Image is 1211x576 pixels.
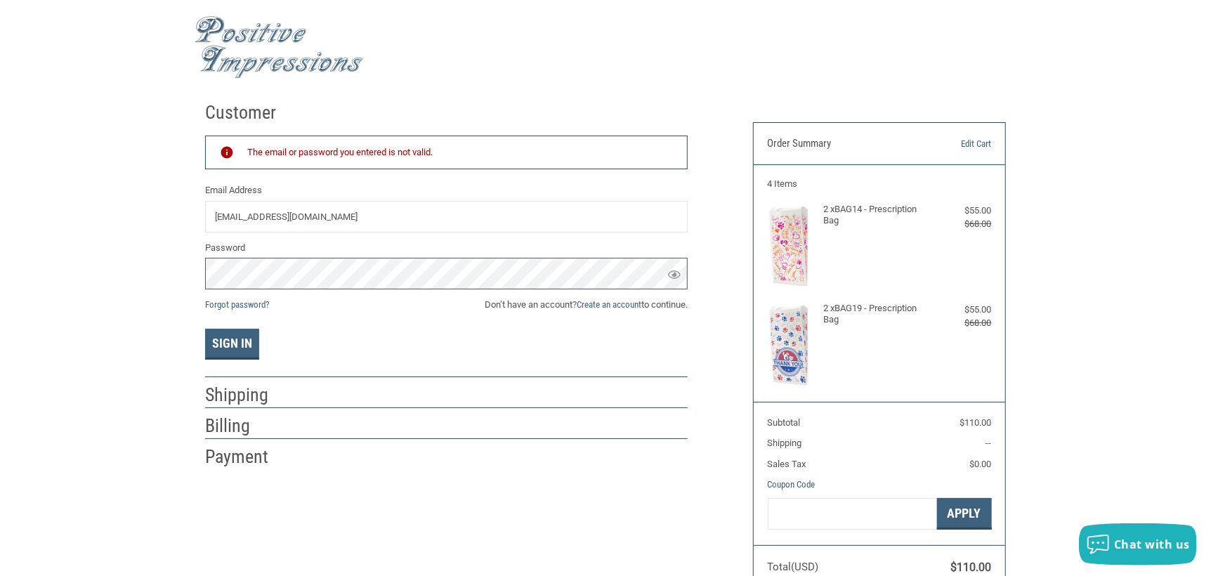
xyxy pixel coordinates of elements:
label: Password [205,241,688,255]
div: $55.00 [936,204,992,218]
div: $68.00 [936,316,992,330]
span: -- [986,438,992,448]
span: $0.00 [970,459,992,469]
h4: 2 x BAG19 - Prescription Bag [823,303,932,326]
div: The email or password you entered is not valid. [247,145,674,160]
button: Apply [937,498,992,530]
span: Total (USD) [768,561,819,573]
a: Edit Cart [919,137,991,151]
div: $55.00 [936,303,992,317]
h2: Billing [205,414,287,438]
input: Gift Certificate or Coupon Code [768,498,937,530]
span: $110.00 [960,417,992,428]
h2: Payment [205,445,287,469]
a: Coupon Code [768,479,816,490]
button: Chat with us [1079,523,1197,565]
h3: Order Summary [768,137,920,151]
label: Email Address [205,183,688,197]
span: Chat with us [1114,537,1190,552]
img: Positive Impressions [195,16,363,79]
span: Don’t have an account? to continue. [485,298,688,312]
span: Sales Tax [768,459,806,469]
span: $110.00 [951,561,992,574]
button: Sign In [205,329,259,360]
div: $68.00 [936,217,992,231]
h4: 2 x BAG14 - Prescription Bag [823,204,932,227]
a: Create an account [577,299,641,310]
h2: Shipping [205,384,287,407]
h2: Customer [205,101,287,124]
a: Forgot password? [205,299,269,310]
span: Subtotal [768,417,801,428]
span: Shipping [768,438,802,448]
h3: 4 Items [768,178,992,190]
